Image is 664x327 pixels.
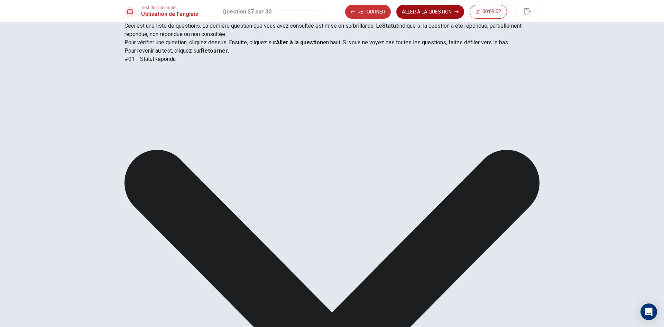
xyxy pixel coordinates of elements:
[382,22,398,29] strong: Statut
[482,9,501,15] span: 00:09:02
[124,47,539,55] p: Pour revenir au test, cliquez sur .
[124,38,539,47] p: Pour vérifier une question, cliquez dessus. Ensuite, cliquez sur en haut. Si vous ne voyez pas to...
[141,10,198,18] h1: Utilisation de l'anglais
[222,8,271,16] h1: Question 27 sur 30
[396,5,464,19] button: ALLER À LA QUESTION
[124,56,135,62] span: # 01
[154,56,176,62] span: Répondu
[470,5,507,19] button: 00:09:02
[640,303,657,320] div: Open Intercom Messenger
[124,22,539,38] p: Ceci est une liste de questions. La dernière question que vous avez consultée est mise en surbril...
[345,5,391,19] button: Retourner
[141,5,198,10] span: Test de placement
[201,47,228,54] strong: Retourner
[140,56,154,62] span: Statut
[276,39,323,46] strong: Aller à la question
